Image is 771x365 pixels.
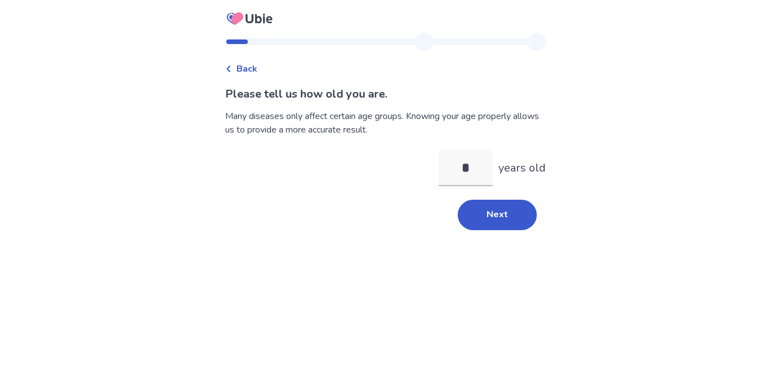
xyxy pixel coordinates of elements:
[225,109,546,137] div: Many diseases only affect certain age groups. Knowing your age properly allows us to provide a mo...
[439,150,493,186] input: years old
[225,86,546,103] p: Please tell us how old you are.
[458,200,537,230] button: Next
[236,62,257,76] span: Back
[498,160,546,177] p: years old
